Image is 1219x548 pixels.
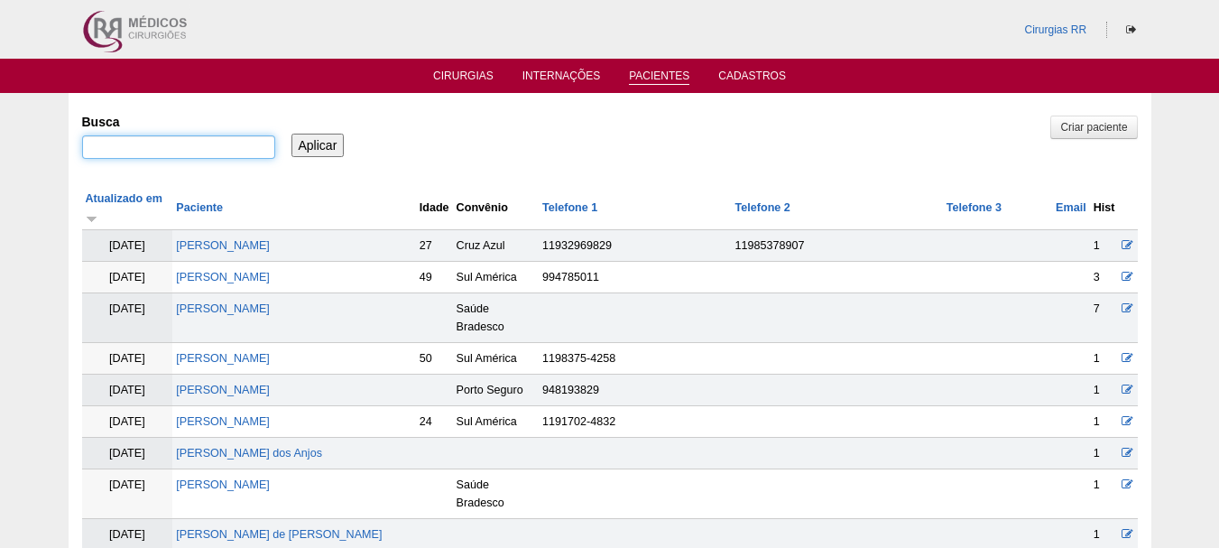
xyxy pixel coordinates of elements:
a: [PERSON_NAME] de [PERSON_NAME] [176,528,382,541]
a: Pacientes [629,70,689,85]
th: Convênio [453,186,539,230]
a: [PERSON_NAME] [176,302,270,315]
td: 3 [1090,262,1119,293]
td: 1 [1090,375,1119,406]
a: [PERSON_NAME] [176,415,270,428]
a: Telefone 3 [947,201,1002,214]
a: Internações [522,70,601,88]
td: 7 [1090,293,1119,343]
td: Saúde Bradesco [453,293,539,343]
a: [PERSON_NAME] [176,384,270,396]
td: [DATE] [82,469,173,519]
a: Criar paciente [1050,116,1137,139]
td: 1 [1090,469,1119,519]
td: 50 [416,343,453,375]
td: 1 [1090,343,1119,375]
td: Saúde Bradesco [453,469,539,519]
td: 994785011 [539,262,732,293]
a: Email [1056,201,1086,214]
input: Digite os termos que você deseja procurar. [82,135,275,159]
td: 1 [1090,230,1119,262]
td: [DATE] [82,293,173,343]
a: [PERSON_NAME] dos Anjos [176,447,322,460]
td: [DATE] [82,438,173,469]
td: 11932969829 [539,230,732,262]
td: 27 [416,230,453,262]
i: Sair [1126,24,1136,35]
label: Busca [82,113,275,131]
td: 1 [1090,406,1119,438]
a: Paciente [176,201,223,214]
a: Atualizado em [86,192,162,223]
a: [PERSON_NAME] [176,352,270,365]
td: [DATE] [82,343,173,375]
td: 11985378907 [732,230,943,262]
a: [PERSON_NAME] [176,239,270,252]
td: Cruz Azul [453,230,539,262]
td: [DATE] [82,406,173,438]
td: 24 [416,406,453,438]
a: [PERSON_NAME] [176,478,270,491]
input: Aplicar [291,134,345,157]
a: Cirurgias [433,70,494,88]
img: ordem crescente [86,212,97,224]
td: 1198375-4258 [539,343,732,375]
td: Sul América [453,343,539,375]
th: Hist [1090,186,1119,230]
a: Telefone 1 [542,201,597,214]
td: [DATE] [82,262,173,293]
td: 948193829 [539,375,732,406]
th: Idade [416,186,453,230]
a: Cirurgias RR [1024,23,1086,36]
a: [PERSON_NAME] [176,271,270,283]
td: Sul América [453,262,539,293]
td: [DATE] [82,230,173,262]
td: Sul América [453,406,539,438]
td: 1191702-4832 [539,406,732,438]
td: [DATE] [82,375,173,406]
a: Telefone 2 [735,201,790,214]
td: 1 [1090,438,1119,469]
td: Porto Seguro [453,375,539,406]
a: Cadastros [718,70,786,88]
td: 49 [416,262,453,293]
